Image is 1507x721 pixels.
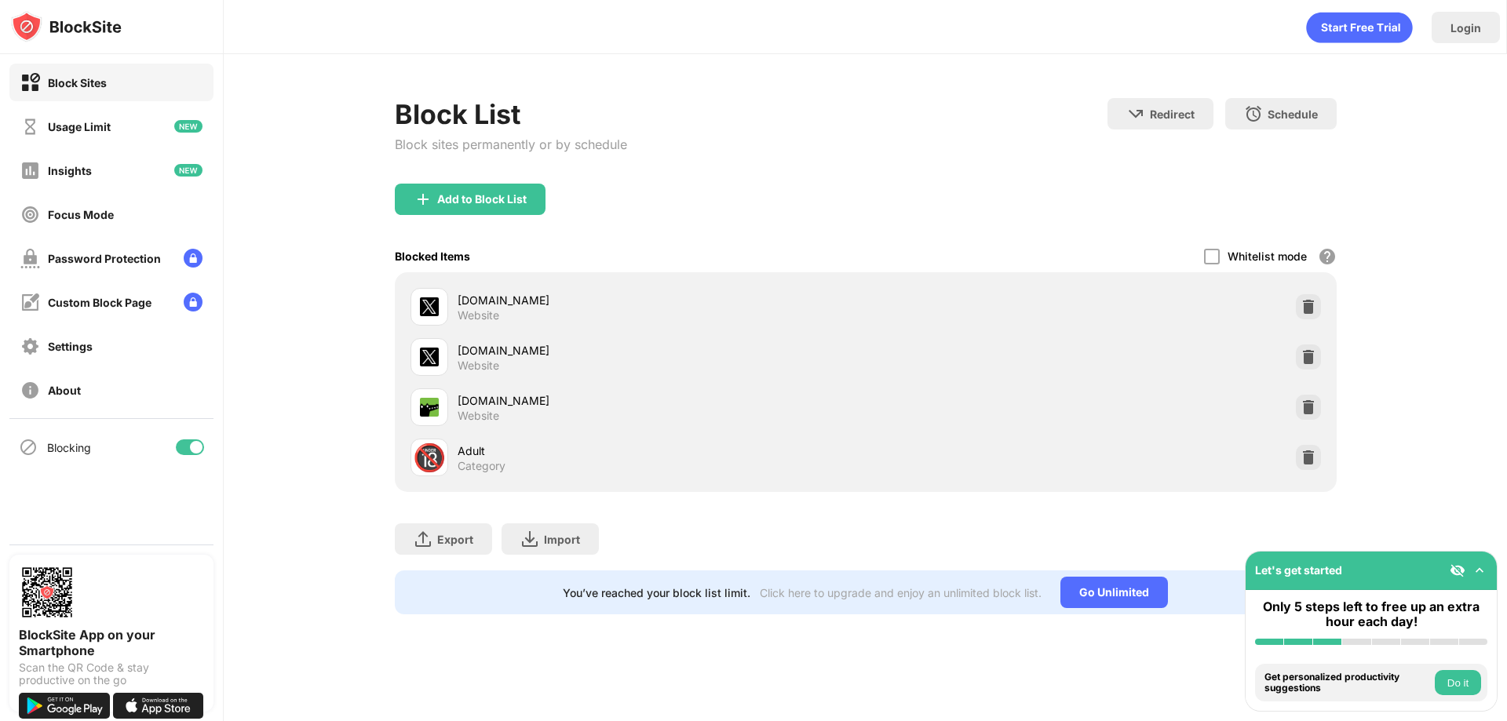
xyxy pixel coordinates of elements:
[458,359,499,373] div: Website
[19,438,38,457] img: blocking-icon.svg
[19,661,204,686] div: Scan the QR Code & stay productive on the go
[1306,12,1413,43] div: animation
[437,193,527,206] div: Add to Block List
[1255,599,1487,629] div: Only 5 steps left to free up an extra hour each day!
[20,337,40,356] img: settings-off.svg
[1150,107,1195,121] div: Redirect
[1472,563,1487,578] img: omni-setup-toggle.svg
[458,342,866,359] div: [DOMAIN_NAME]
[113,693,204,719] img: download-on-the-app-store.svg
[1450,21,1481,35] div: Login
[48,252,161,265] div: Password Protection
[11,11,122,42] img: logo-blocksite.svg
[760,586,1042,599] div: Click here to upgrade and enjoy an unlimited block list.
[1060,577,1168,608] div: Go Unlimited
[458,459,505,473] div: Category
[48,384,81,397] div: About
[20,381,40,400] img: about-off.svg
[395,249,470,263] div: Blocked Items
[20,117,40,137] img: time-usage-off.svg
[48,340,93,353] div: Settings
[458,409,499,423] div: Website
[395,137,627,152] div: Block sites permanently or by schedule
[458,442,866,459] div: Adult
[174,164,203,177] img: new-icon.svg
[1264,672,1431,694] div: Get personalized productivity suggestions
[420,398,439,417] img: favicons
[563,586,750,599] div: You’ve reached your block list limit.
[48,76,107,89] div: Block Sites
[47,441,91,454] div: Blocking
[19,693,110,719] img: get-it-on-google-play.svg
[458,308,499,322] div: Website
[20,73,40,93] img: block-on.svg
[458,292,866,308] div: [DOMAIN_NAME]
[20,161,40,180] img: insights-off.svg
[437,533,473,546] div: Export
[184,249,203,268] img: lock-menu.svg
[48,208,114,221] div: Focus Mode
[420,297,439,316] img: favicons
[395,98,627,130] div: Block List
[19,564,75,621] img: options-page-qr-code.png
[544,533,580,546] div: Import
[20,293,40,312] img: customize-block-page-off.svg
[1450,563,1465,578] img: eye-not-visible.svg
[48,120,111,133] div: Usage Limit
[1228,249,1307,263] div: Whitelist mode
[20,249,40,268] img: password-protection-off.svg
[1268,107,1318,121] div: Schedule
[48,164,92,177] div: Insights
[1255,563,1342,577] div: Let's get started
[20,205,40,224] img: focus-off.svg
[48,296,151,309] div: Custom Block Page
[458,392,866,409] div: [DOMAIN_NAME]
[174,120,203,133] img: new-icon.svg
[184,293,203,311] img: lock-menu.svg
[19,627,204,658] div: BlockSite App on your Smartphone
[413,442,446,474] div: 🔞
[420,348,439,366] img: favicons
[1435,670,1481,695] button: Do it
